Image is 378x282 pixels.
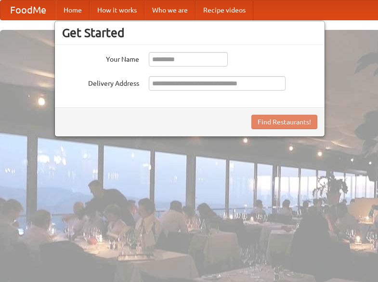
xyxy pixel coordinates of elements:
[196,0,253,20] a: Recipe videos
[56,0,90,20] a: Home
[62,52,139,64] label: Your Name
[0,0,56,20] a: FoodMe
[62,76,139,88] label: Delivery Address
[90,0,144,20] a: How it works
[251,115,317,129] button: Find Restaurants!
[62,26,317,40] h3: Get Started
[144,0,196,20] a: Who we are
